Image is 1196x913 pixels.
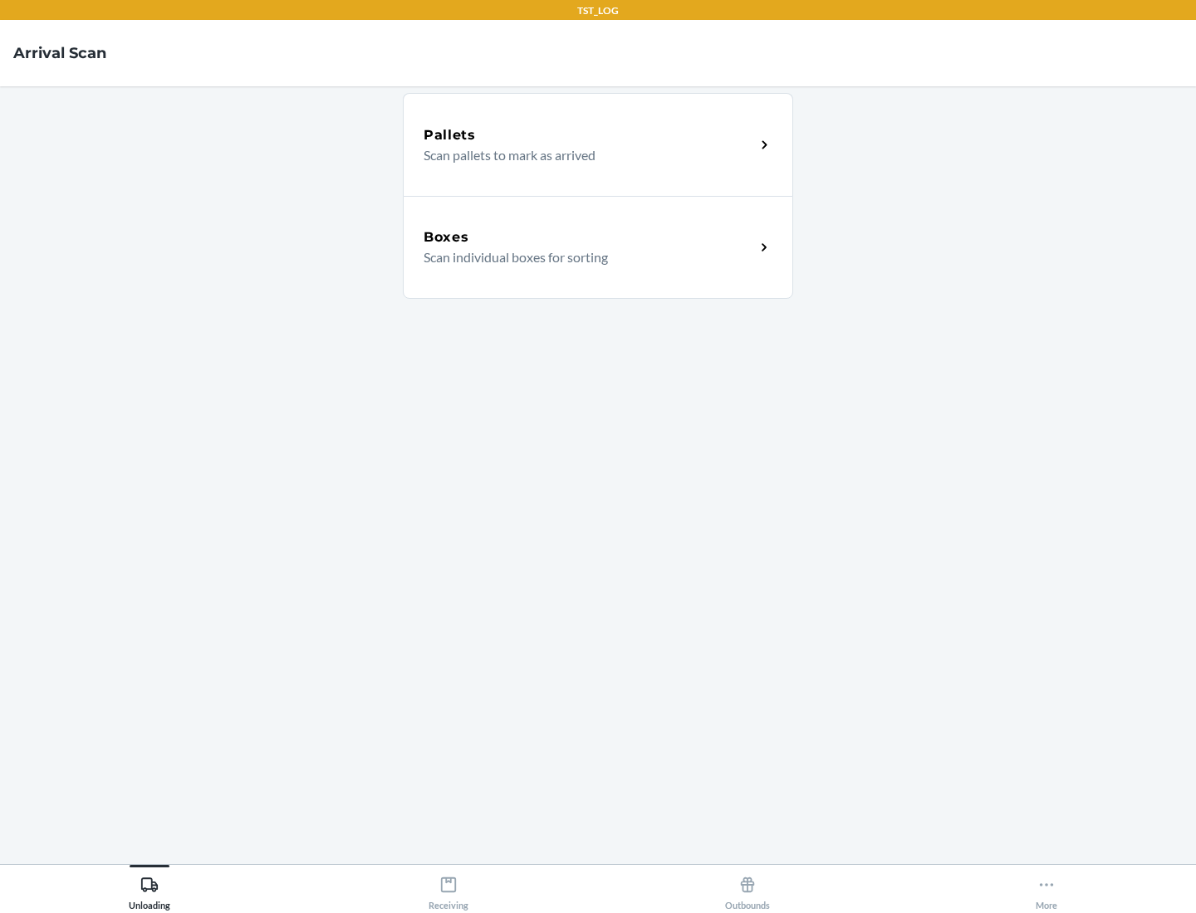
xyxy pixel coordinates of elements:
div: Outbounds [725,869,770,911]
button: More [897,865,1196,911]
button: Receiving [299,865,598,911]
h4: Arrival Scan [13,42,106,64]
div: Receiving [429,869,468,911]
div: Unloading [129,869,170,911]
p: Scan individual boxes for sorting [424,247,742,267]
div: More [1036,869,1057,911]
button: Outbounds [598,865,897,911]
a: PalletsScan pallets to mark as arrived [403,93,793,196]
p: TST_LOG [577,3,619,18]
h5: Pallets [424,125,476,145]
a: BoxesScan individual boxes for sorting [403,196,793,299]
h5: Boxes [424,227,469,247]
p: Scan pallets to mark as arrived [424,145,742,165]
